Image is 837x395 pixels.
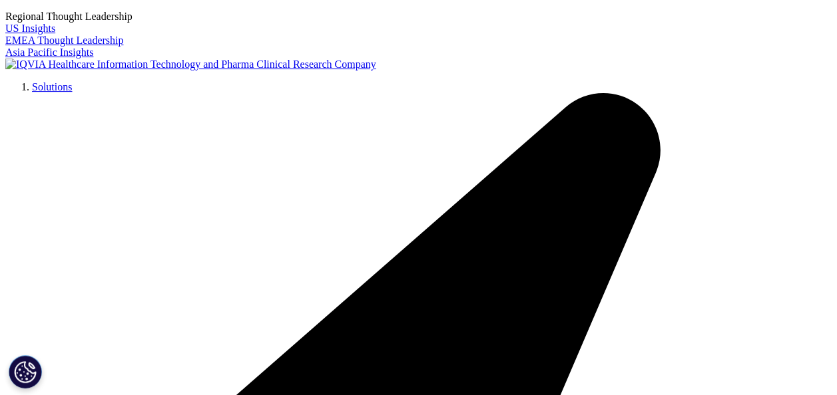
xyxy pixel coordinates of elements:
[5,47,93,58] a: Asia Pacific Insights
[9,355,42,388] button: Cookies Settings
[5,35,123,46] a: EMEA Thought Leadership
[5,11,832,23] div: Regional Thought Leadership
[5,59,376,70] img: IQVIA Healthcare Information Technology and Pharma Clinical Research Company
[5,23,55,34] a: US Insights
[32,81,72,92] a: Solutions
